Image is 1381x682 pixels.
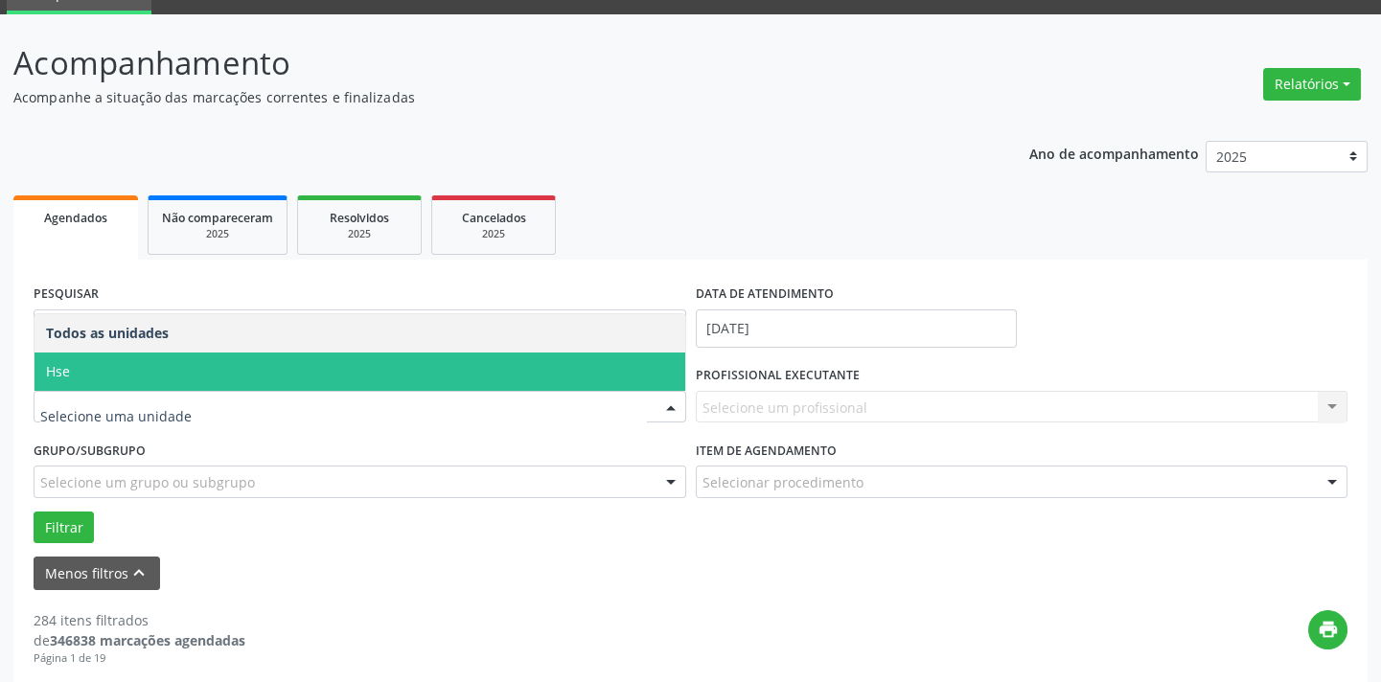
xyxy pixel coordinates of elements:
span: Selecione um grupo ou subgrupo [40,472,255,492]
span: Cancelados [462,210,526,226]
input: Selecione um intervalo [696,309,1017,348]
i: print [1318,619,1339,640]
input: Nome, código do beneficiário ou CPF [34,309,686,348]
button: print [1308,610,1347,649]
span: Hse [46,362,70,380]
div: 284 itens filtrados [34,610,245,630]
span: Resolvidos [330,210,389,226]
button: Relatórios [1263,68,1361,101]
label: DATA DE ATENDIMENTO [696,280,834,309]
span: Todos as unidades [46,324,169,342]
i: keyboard_arrow_up [128,562,150,583]
div: Página 1 de 19 [34,650,245,667]
p: Ano de acompanhamento [1029,141,1199,165]
label: PESQUISAR [34,280,99,309]
div: 2025 [311,227,407,241]
p: Acompanhe a situação das marcações correntes e finalizadas [13,87,961,107]
span: Não compareceram [162,210,273,226]
div: de [34,630,245,650]
label: Item de agendamento [696,436,837,466]
span: Agendados [44,210,107,226]
button: Menos filtroskeyboard_arrow_up [34,557,160,590]
button: Filtrar [34,511,94,544]
label: PROFISSIONAL EXECUTANTE [696,361,860,391]
div: 2025 [162,227,273,241]
span: Selecionar procedimento [702,472,863,492]
p: Acompanhamento [13,39,961,87]
input: Selecione uma unidade [40,398,647,436]
strong: 346838 marcações agendadas [50,631,245,649]
div: 2025 [446,227,541,241]
label: Grupo/Subgrupo [34,436,146,466]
